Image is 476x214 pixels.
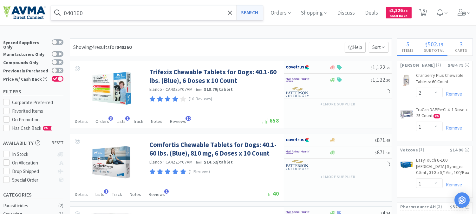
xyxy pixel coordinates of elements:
span: ( 1 ) [418,147,450,153]
span: Lists [117,118,126,124]
img: 77fca1acd8b6420a9015268ca798ef17_1.png [286,135,310,145]
span: ( 2 ) [436,204,450,210]
span: · [194,159,195,165]
span: 871 [375,136,390,144]
a: $2,826.18Cash Back [386,4,412,21]
span: 871 [375,149,390,156]
div: Previously Purchased [3,68,49,73]
span: $ [375,138,377,143]
a: Elanco [149,159,162,165]
a: Comfortis Chewable Tablets for Dogs: 40.1-60 lbs. (Blue), 810 mg, 6 Doses x 10 Count [149,140,277,158]
a: Deals [363,10,381,16]
button: +1more supplier [317,172,359,181]
strong: 040160 [116,44,132,50]
span: Pharmsource AH [400,203,436,210]
img: b6ddb9e96db64458866f1a42e6e10166.jpg [400,158,413,171]
a: Remove [443,182,462,188]
span: 1 [164,189,169,194]
img: 77fca1acd8b6420a9015268ca798ef17_1.png [286,63,310,72]
span: CB [434,114,440,118]
span: 2,826 [390,7,408,13]
span: Details [75,191,88,197]
span: 502 [428,40,437,48]
div: $14.98 [450,146,469,153]
div: Price w/ Cash Back [3,76,49,81]
h4: Subtotal [419,47,450,53]
img: ee84ae991001466d84f29abf0a3bd61b_167228.png [91,68,132,109]
span: $ [375,150,377,155]
a: Remove [443,125,462,131]
span: Vetcove [400,146,418,153]
h5: Filters [3,88,63,95]
div: On Promotion [12,116,64,124]
a: Trifexis Chewable Tablets for Dogs: 40.1-60 lbs. (Blue), 6 Doses x 10 Count [149,68,277,85]
a: Remove [443,91,462,97]
div: On Allocation [12,159,55,167]
a: Elanco [149,86,162,92]
span: [PERSON_NAME] [400,62,435,69]
span: for [110,44,132,50]
span: $ [390,9,391,13]
span: CB [43,126,49,130]
span: . 18 [403,9,408,13]
div: $434.79 [448,62,469,69]
span: Track [133,118,143,124]
div: Open Intercom Messenger [454,192,470,208]
span: $ [426,41,428,48]
div: Compounds Only [3,59,49,65]
div: Corporate Preferred [12,99,64,106]
span: $ [371,78,373,83]
img: f6b2451649754179b5b4e0c70c3f7cb0_2.png [286,75,310,84]
span: . 30 [385,78,390,83]
span: 10 [186,116,191,121]
span: Has Cash Back [12,125,52,131]
img: f6b2451649754179b5b4e0c70c3f7cb0_2.png [286,148,310,157]
span: 40 [266,190,279,197]
div: Showing 4 results [73,43,132,51]
a: TruCan DAPPi+CL4: 1 Dose x 25 Count CB [416,107,469,122]
span: 19 [439,41,444,48]
span: Reviews [170,118,186,124]
strong: $18.70 / tablet [204,86,233,92]
span: Notes [151,118,162,124]
a: EasyTouch U-100 [MEDICAL_DATA] Syringes: 0.5mL, 31G x 5/16in, 100/Box [416,157,469,178]
div: Parasiticides [3,202,55,210]
input: Search by item, sku, manufacturer, ingredient, size... [51,5,263,20]
img: f5e969b455434c6296c6d81ef179fa71_3.png [286,160,310,170]
div: In Stock [12,150,55,158]
span: 658 [263,117,279,124]
span: Track [112,191,122,197]
div: ( 2 ) [58,202,63,210]
span: CA4225Y07AM [166,159,193,165]
span: 3 [460,40,463,48]
img: f5e969b455434c6296c6d81ef179fa71_3.png [286,87,310,97]
span: $ [371,65,373,70]
strong: $14.52 / tablet [204,159,233,165]
span: ( 2 ) [435,62,448,68]
p: Help [345,42,366,53]
span: 1 [125,116,130,121]
img: c616d51d3e6242dcb518534d9b38ca8b_63876.jpeg [400,74,413,86]
span: · [163,86,165,92]
h4: Carts [450,47,473,53]
span: 1 [104,189,108,194]
img: b42ec210f1bb448984a2b8bfa423d471_315068.jpeg [91,140,132,182]
span: . 50 [385,150,390,155]
div: . [419,41,450,47]
a: Cranberry Plus Chewable Tablets: 60 Count [416,72,469,87]
p: (1 Reviews) [189,169,210,175]
div: $52.42 [450,203,469,210]
div: Synced Suppliers Only [3,39,49,49]
span: 1,122 [371,64,390,71]
span: from [196,87,203,92]
h4: Items [397,47,419,53]
span: 3 [108,116,113,121]
span: Details [75,118,88,124]
span: . 25 [385,65,390,70]
span: . 45 [385,138,390,143]
span: 5 [407,40,410,48]
a: Discuss [335,10,358,16]
span: Sort [369,42,388,53]
span: Notes [130,191,141,197]
span: · [194,86,195,92]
